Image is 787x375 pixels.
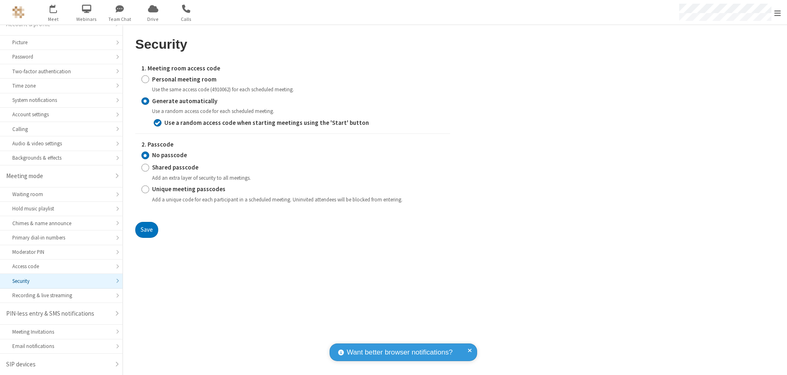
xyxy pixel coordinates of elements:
span: Webinars [71,16,102,23]
div: Add a unique code for each participant in a scheduled meeting. Uninvited attendees will be blocke... [152,196,444,203]
strong: Generate automatically [152,97,217,105]
div: PIN-less entry & SMS notifications [6,309,110,319]
span: Meet [38,16,69,23]
iframe: Chat [767,354,781,369]
div: Access code [12,262,110,270]
h2: Security [135,37,450,52]
div: Time zone [12,82,110,90]
div: Two-factor authentication [12,68,110,75]
img: QA Selenium DO NOT DELETE OR CHANGE [12,6,25,18]
div: System notifications [12,96,110,104]
div: Waiting room [12,190,110,198]
label: 1. Meeting room access code [141,64,444,73]
strong: Shared passcode [152,163,198,171]
div: Meeting mode [6,172,110,181]
div: Add an extra layer of security to all meetings. [152,174,444,182]
div: Audio & video settings [12,140,110,147]
div: Recording & live streaming [12,291,110,299]
div: Use a random access code for each scheduled meeting. [152,107,444,115]
div: SIP devices [6,360,110,369]
div: 1 [55,5,61,11]
div: Email notifications [12,342,110,350]
div: Calling [12,125,110,133]
div: Meeting Invitations [12,328,110,336]
button: Save [135,222,158,238]
div: Moderator PIN [12,248,110,256]
strong: No passcode [152,151,187,159]
div: Hold music playlist [12,205,110,212]
div: Primary dial-in numbers [12,234,110,242]
div: Password [12,53,110,61]
strong: Unique meeting passcodes [152,185,225,193]
span: Team Chat [105,16,135,23]
div: Picture [12,38,110,46]
span: Want better browser notifications? [347,347,453,358]
strong: Use a random access code when starting meetings using the 'Start' button [164,119,369,127]
div: Chimes & name announce [12,219,110,227]
div: Backgrounds & effects [12,154,110,162]
div: Security [12,277,110,285]
span: Calls [171,16,202,23]
div: Account settings [12,111,110,118]
strong: Personal meeting room [152,75,216,83]
span: Drive [138,16,168,23]
label: 2. Passcode [141,140,444,149]
div: Use the same access code (4910062) for each scheduled meeting. [152,86,444,93]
